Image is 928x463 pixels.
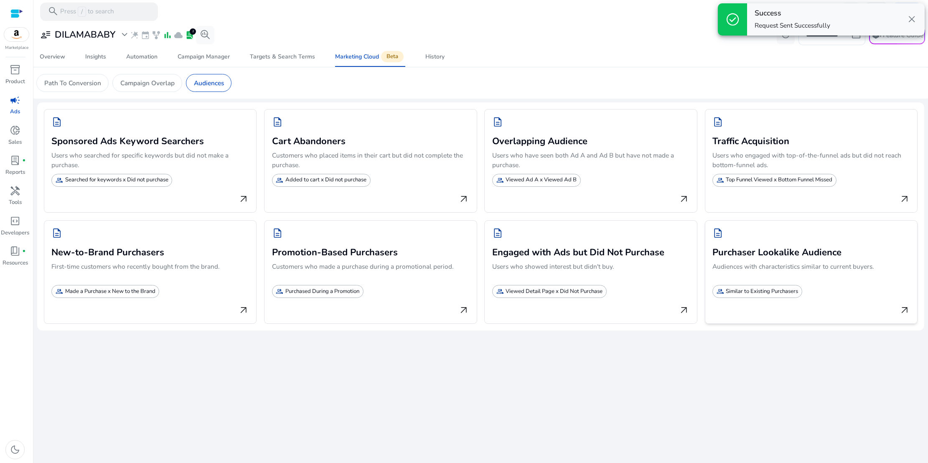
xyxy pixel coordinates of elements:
[492,228,503,239] span: description
[56,288,63,295] span: group
[120,78,175,88] p: Campaign Overlap
[126,54,158,60] div: Automation
[492,150,689,171] p: Users who have seen both Ad A and Ad B but have not made a purchase.
[141,31,150,40] span: event
[119,29,130,40] span: expand_more
[679,305,689,316] span: arrow_outward
[35,48,41,55] img: tab_domain_overview_orange.svg
[381,51,404,62] span: Beta
[48,6,58,17] span: search
[870,29,881,40] span: school
[13,22,20,28] img: website_grey.svg
[492,262,689,282] p: Users who showed interest but didn't buy.
[10,246,20,257] span: book_4
[55,29,115,40] h3: DILAMABABY
[285,287,359,296] p: Purchased During a Promotion
[272,262,469,282] p: Customers who made a purchase during a promotional period.
[272,134,469,147] h3: Cart Abandoners
[78,7,86,17] span: /
[726,287,798,296] p: Similar to Existing Purchasers
[10,444,20,455] span: dark_mode
[196,26,214,44] button: search_insights
[152,31,161,40] span: family_history
[725,12,740,27] span: check_circle
[40,54,65,60] div: Overview
[250,54,315,60] div: Targets & Search Terms
[51,262,249,282] p: First-time customers who recently bought from the brand.
[60,7,114,17] p: Press to search
[190,28,196,35] div: 2
[10,186,20,196] span: handyman
[4,28,29,41] img: amazon.svg
[496,177,504,184] span: group
[285,176,366,184] p: Added to cart x Did not purchase
[23,13,41,20] div: v 4.0.25
[335,53,405,61] div: Marketing Cloud
[10,125,20,136] span: donut_small
[13,13,20,20] img: logo_orange.svg
[506,176,577,184] p: Viewed Ad A x Viewed Ad B
[272,228,283,239] span: description
[10,64,20,75] span: inventory_2
[130,31,139,40] span: wand_stars
[712,134,910,147] h3: Traffic Acquisition
[492,117,503,127] span: description
[272,245,469,258] h3: Promotion-Based Purchasers
[84,48,91,55] img: tab_keywords_by_traffic_grey.svg
[272,117,283,127] span: description
[712,262,910,282] p: Audiences with characteristics similar to current buyers.
[492,134,689,147] h3: Overlapping Audience
[22,22,119,28] div: [PERSON_NAME]: [DOMAIN_NAME]
[712,117,723,127] span: description
[85,54,106,60] div: Insights
[506,287,603,296] p: Viewed Detail Page x Did Not Purchase
[5,45,28,51] p: Marketplace
[163,31,172,40] span: bar_chart
[194,78,224,88] p: Audiences
[899,305,910,316] span: arrow_outward
[10,95,20,106] span: campaign
[10,216,20,226] span: code_blocks
[51,245,249,258] h3: New-to-Brand Purchasers
[3,259,28,267] p: Resources
[56,177,63,184] span: group
[174,31,183,40] span: cloud
[10,108,20,116] p: Ads
[899,194,910,205] span: arrow_outward
[9,198,22,207] p: Tools
[5,78,25,86] p: Product
[1,229,29,237] p: Developers
[51,134,249,147] h3: Sponsored Ads Keyword Searchers
[906,14,917,25] span: close
[51,228,62,239] span: description
[22,249,26,253] span: fiber_manual_record
[717,177,724,184] span: group
[5,168,25,177] p: Reports
[496,288,504,295] span: group
[755,21,830,30] p: Request Sent Successfully
[185,31,194,40] span: lab_profile
[200,29,211,40] span: search_insights
[238,305,249,316] span: arrow_outward
[276,288,283,295] span: group
[51,117,62,127] span: description
[65,287,155,296] p: Made a Purchase x New to the Brand
[44,49,64,55] div: Dominio
[780,29,791,40] span: refresh
[93,49,139,55] div: Keyword (traffico)
[40,29,51,40] span: user_attributes
[44,78,101,88] p: Path To Conversion
[272,150,469,171] p: Customers who placed items in their cart but did not complete the purchase.
[755,9,830,18] h4: Success
[712,245,910,258] h3: Purchaser Lookalike Audience
[679,194,689,205] span: arrow_outward
[717,288,724,295] span: group
[712,228,723,239] span: description
[22,159,26,163] span: fiber_manual_record
[8,138,22,147] p: Sales
[458,305,469,316] span: arrow_outward
[10,155,20,166] span: lab_profile
[178,54,230,60] div: Campaign Manager
[238,194,249,205] span: arrow_outward
[492,245,689,258] h3: Engaged with Ads but Did Not Purchase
